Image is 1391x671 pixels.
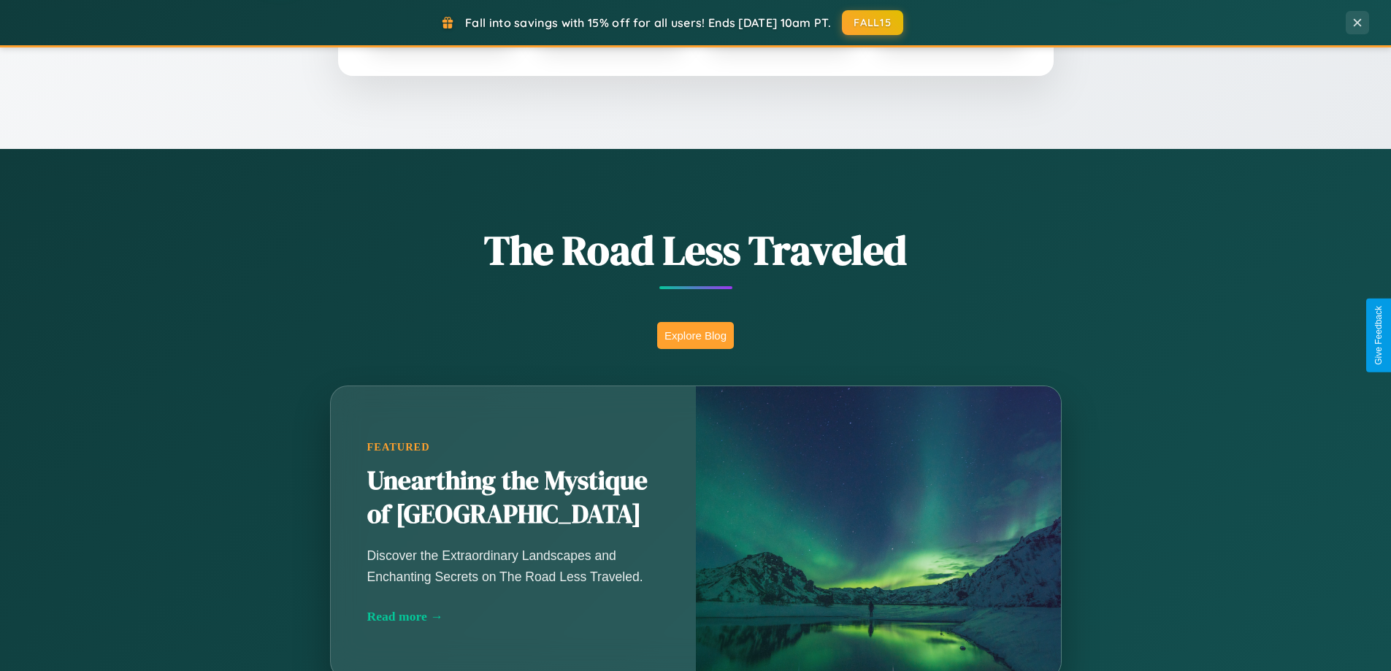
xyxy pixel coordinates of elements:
h2: Unearthing the Mystique of [GEOGRAPHIC_DATA] [367,464,659,532]
div: Read more → [367,609,659,624]
h1: The Road Less Traveled [258,222,1134,278]
div: Give Feedback [1373,306,1384,365]
p: Discover the Extraordinary Landscapes and Enchanting Secrets on The Road Less Traveled. [367,545,659,586]
span: Fall into savings with 15% off for all users! Ends [DATE] 10am PT. [465,15,831,30]
button: Explore Blog [657,322,734,349]
button: FALL15 [842,10,903,35]
div: Featured [367,441,659,453]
